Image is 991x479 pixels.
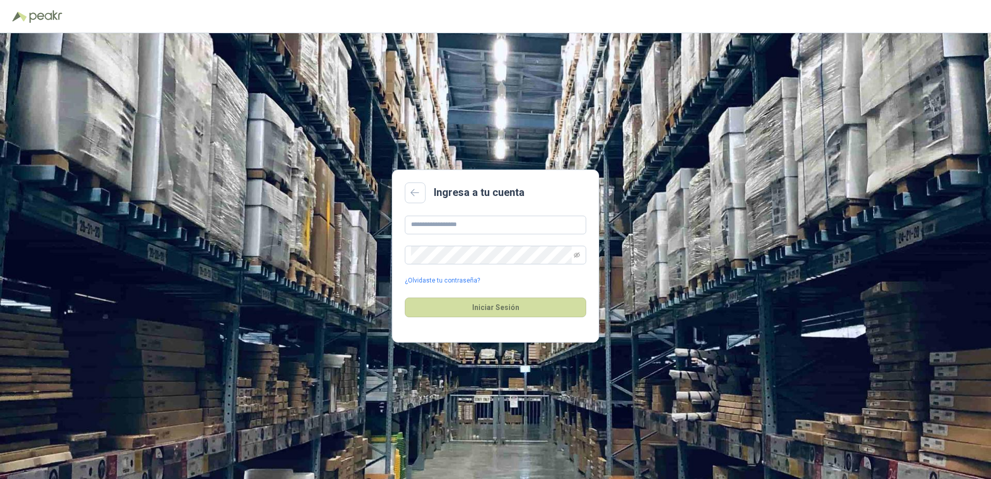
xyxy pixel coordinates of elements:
button: Iniciar Sesión [405,298,586,317]
img: Logo [12,11,27,22]
a: ¿Olvidaste tu contraseña? [405,276,480,286]
span: eye-invisible [574,252,580,258]
h2: Ingresa a tu cuenta [434,185,525,201]
img: Peakr [29,10,62,23]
